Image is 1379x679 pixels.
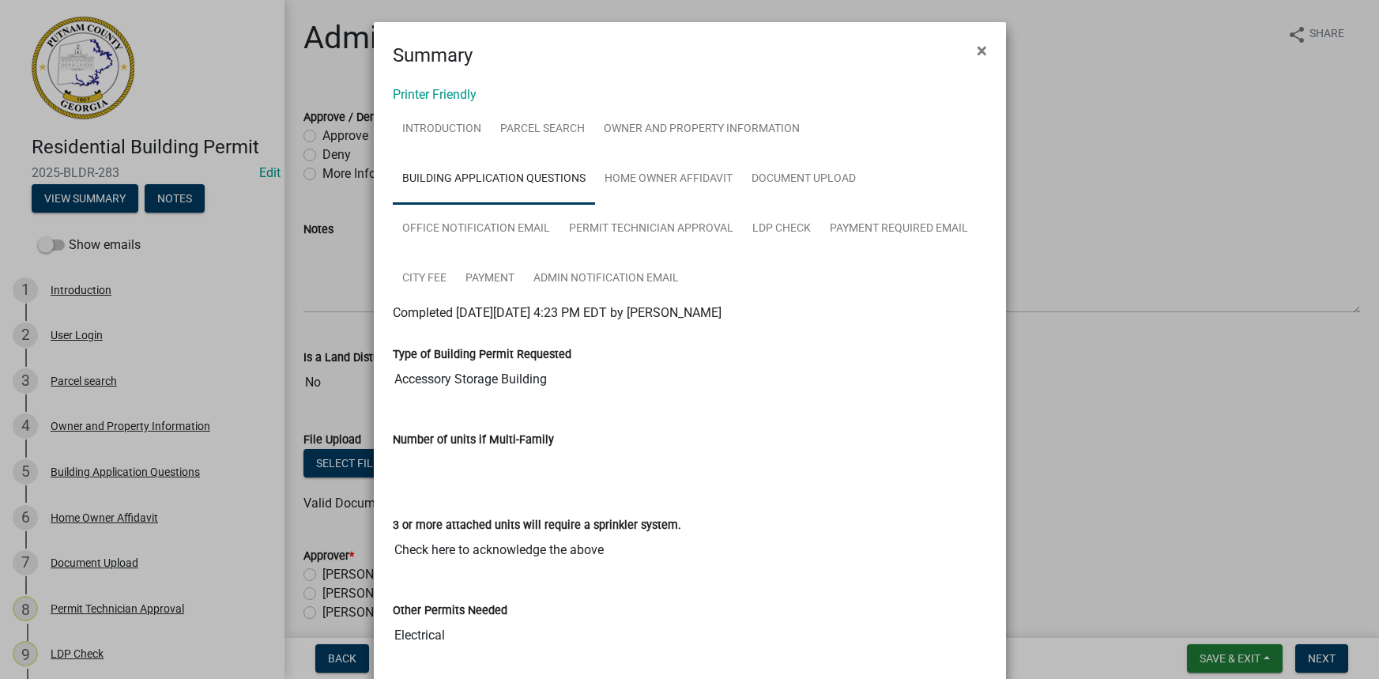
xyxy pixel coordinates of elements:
[977,40,987,62] span: ×
[524,254,688,304] a: Admin Notification Email
[964,28,1000,73] button: Close
[393,305,722,320] span: Completed [DATE][DATE] 4:23 PM EDT by [PERSON_NAME]
[393,254,456,304] a: City Fee
[560,204,743,255] a: Permit Technician Approval
[393,520,681,531] label: 3 or more attached units will require a sprinkler system.
[393,154,595,205] a: Building Application Questions
[393,87,477,102] a: Printer Friendly
[393,349,571,360] label: Type of Building Permit Requested
[594,104,809,155] a: Owner and Property Information
[456,254,524,304] a: Payment
[595,154,742,205] a: Home Owner Affidavit
[393,41,473,70] h4: Summary
[743,204,820,255] a: LDP Check
[491,104,594,155] a: Parcel search
[742,154,865,205] a: Document Upload
[393,605,507,617] label: Other Permits Needed
[393,204,560,255] a: Office Notification Email
[393,435,554,446] label: Number of units if Multi-Family
[393,104,491,155] a: Introduction
[820,204,978,255] a: Payment Required Email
